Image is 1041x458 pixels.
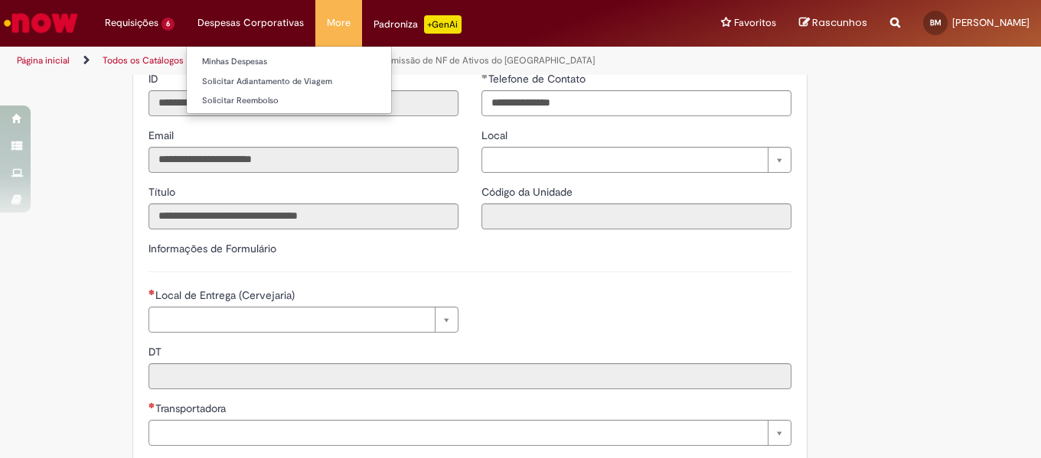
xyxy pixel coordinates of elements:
span: Somente leitura - ID [148,72,162,86]
a: Todos os Catálogos [103,54,184,67]
span: Necessários [148,289,155,295]
input: Telefone de Contato [481,90,791,116]
span: More [327,15,351,31]
label: Informações de Formulário [148,242,276,255]
span: Somente leitura - Email [148,128,177,142]
span: Obrigatório Preenchido [481,73,488,79]
input: DT [148,363,791,389]
span: Somente leitura - Título [148,185,178,199]
a: Limpar campo Local [481,147,791,173]
a: Limpar campo Local de Entrega (Cervejaria) [148,307,458,333]
span: Requisições [105,15,158,31]
input: Título [148,203,458,229]
a: Emissão de NF de Ativos do [GEOGRAPHIC_DATA] [386,54,595,67]
label: Somente leitura - ID [148,71,162,86]
input: Código da Unidade [481,203,791,229]
p: +GenAi [424,15,462,34]
ul: Trilhas de página [11,47,683,75]
span: [PERSON_NAME] [952,16,1030,29]
a: Rascunhos [799,16,867,31]
a: Solicitar Reembolso [187,93,391,109]
div: Padroniza [374,15,462,34]
a: Minhas Despesas [187,54,391,70]
a: Página inicial [17,54,70,67]
input: ID [148,90,458,116]
span: Necessários [148,402,155,408]
img: ServiceNow [2,8,80,38]
span: Telefone de Contato [488,72,589,86]
input: Email [148,147,458,173]
span: BM [930,18,941,28]
span: Somente leitura - Código da Unidade [481,185,576,199]
span: Favoritos [734,15,776,31]
span: 6 [162,18,175,31]
label: Somente leitura - Título [148,184,178,200]
span: Necessários - Transportadora [155,401,229,415]
span: Rascunhos [812,15,867,30]
span: Despesas Corporativas [197,15,304,31]
a: Limpar campo Transportadora [148,420,791,446]
span: Local [481,128,511,142]
label: Somente leitura - Email [148,128,177,143]
span: Somente leitura - DT [148,345,165,359]
a: Solicitar Adiantamento de Viagem [187,73,391,90]
span: Necessários - Local de Entrega (Cervejaria) [155,288,298,302]
label: Somente leitura - Código da Unidade [481,184,576,200]
ul: Despesas Corporativas [186,46,392,114]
